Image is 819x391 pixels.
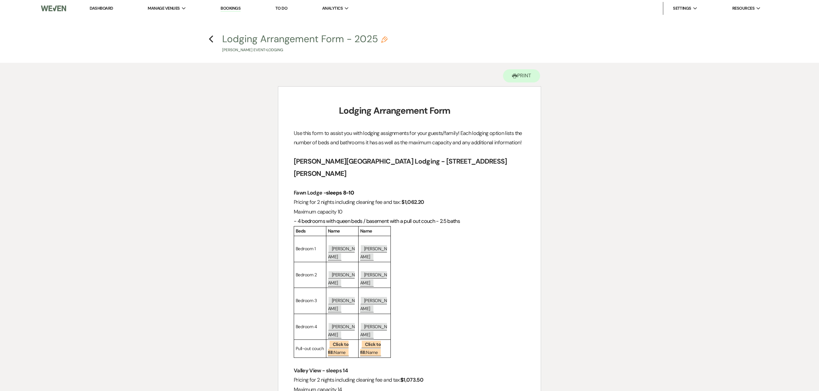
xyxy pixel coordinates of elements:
[294,129,525,148] h3: Use this form to assist you with lodging assignments for your guests/family! Each lodging option ...
[294,157,507,178] strong: [PERSON_NAME][GEOGRAPHIC_DATA] Lodging - [STREET_ADDRESS][PERSON_NAME]
[339,105,450,117] strong: Lodging Arrangement Form
[328,341,349,355] b: Click to fill:
[360,228,372,234] strong: Name
[294,197,525,207] h3: Pricing for 2 nights including cleaning fee and tax:
[296,345,324,353] p: Pull-out couch
[503,69,540,82] button: Print
[148,5,180,12] span: Manage Venues
[405,199,424,205] strong: 1,062.20
[222,34,388,53] button: Lodging Arrangement Form - 2025[PERSON_NAME] Event•Lodging
[41,2,66,15] img: Weven Logo
[401,199,404,205] strong: $
[328,322,355,339] span: [PERSON_NAME]
[294,189,326,196] strong: Fawn Lodge -
[328,271,355,287] span: [PERSON_NAME]
[400,377,403,383] strong: $
[296,228,306,234] strong: Beds
[296,271,324,279] p: Bedroom 2
[360,296,387,312] span: [PERSON_NAME]
[403,377,423,383] strong: 1,073.50
[732,5,755,12] span: Resources
[322,5,343,12] span: Analytics
[328,228,340,234] strong: Name
[294,207,525,216] h3: Maximum capacity 10
[328,340,349,356] span: Name
[296,323,324,331] p: Bedroom 4
[360,271,387,287] span: [PERSON_NAME]
[296,245,324,253] p: Bedroom 1
[90,5,113,11] a: Dashboard
[326,189,354,196] strong: sleeps 8-10
[294,375,525,385] h3: Pricing for 2 nights including cleaning fee and tax:
[275,5,287,11] a: To Do
[360,341,381,355] b: Click to fill:
[296,297,324,305] p: Bedroom 3
[222,47,388,53] p: [PERSON_NAME] Event • Lodging
[328,296,355,312] span: [PERSON_NAME]
[673,5,691,12] span: Settings
[360,322,387,339] span: [PERSON_NAME]
[221,5,241,12] a: Bookings
[294,218,460,224] span: - 4 bedrooms with queen beds / basement with a pull out couch - 2.5 baths
[294,367,348,374] strong: Valley View - sleeps 14
[360,244,387,261] span: [PERSON_NAME]
[360,340,381,356] span: Name
[328,244,355,261] span: [PERSON_NAME]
